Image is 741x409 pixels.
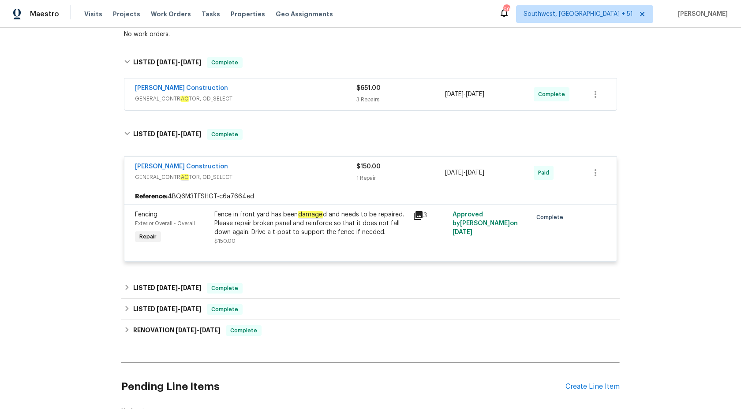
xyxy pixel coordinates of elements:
[214,210,408,237] div: Fence in front yard has been d and needs to be repaired. Please repair broken panel and reinforce...
[30,10,59,19] span: Maestro
[445,170,464,176] span: [DATE]
[466,91,484,97] span: [DATE]
[180,96,189,102] em: AC
[180,306,202,312] span: [DATE]
[135,212,157,218] span: Fencing
[202,11,220,17] span: Tasks
[135,164,228,170] a: [PERSON_NAME] Construction
[133,283,202,294] h6: LISTED
[121,120,620,149] div: LISTED [DATE]-[DATE]Complete
[133,304,202,315] h6: LISTED
[180,285,202,291] span: [DATE]
[208,130,242,139] span: Complete
[565,383,620,391] div: Create Line Item
[445,90,484,99] span: -
[121,278,620,299] div: LISTED [DATE]-[DATE]Complete
[276,10,333,19] span: Geo Assignments
[133,129,202,140] h6: LISTED
[208,58,242,67] span: Complete
[453,229,472,235] span: [DATE]
[208,284,242,293] span: Complete
[133,325,221,336] h6: RENOVATION
[356,164,381,170] span: $150.00
[445,91,464,97] span: [DATE]
[135,192,168,201] b: Reference:
[124,189,617,204] div: 4BQ6M3TFSHGT-c6a7664ed
[356,85,381,91] span: $651.00
[538,90,569,99] span: Complete
[536,213,567,222] span: Complete
[503,5,509,14] div: 691
[157,59,178,65] span: [DATE]
[538,168,553,177] span: Paid
[176,327,197,333] span: [DATE]
[121,299,620,320] div: LISTED [DATE]-[DATE]Complete
[157,131,202,137] span: -
[113,10,140,19] span: Projects
[356,174,445,182] div: 1 Repair
[356,95,445,104] div: 3 Repairs
[524,10,633,19] span: Southwest, [GEOGRAPHIC_DATA] + 51
[180,174,189,180] em: AC
[133,57,202,68] h6: LISTED
[157,131,178,137] span: [DATE]
[135,94,356,103] span: GENERAL_CONTR TOR, OD_SELECT
[445,168,484,177] span: -
[124,30,617,39] div: No work orders.
[157,306,178,312] span: [DATE]
[413,210,447,221] div: 3
[121,48,620,77] div: LISTED [DATE]-[DATE]Complete
[180,131,202,137] span: [DATE]
[199,327,221,333] span: [DATE]
[157,285,178,291] span: [DATE]
[227,326,261,335] span: Complete
[180,59,202,65] span: [DATE]
[298,211,323,218] em: damage
[151,10,191,19] span: Work Orders
[674,10,728,19] span: [PERSON_NAME]
[135,173,356,182] span: GENERAL_CONTR TOR, OD_SELECT
[136,232,160,241] span: Repair
[157,59,202,65] span: -
[84,10,102,19] span: Visits
[214,238,236,244] span: $150.00
[121,320,620,341] div: RENOVATION [DATE]-[DATE]Complete
[466,170,484,176] span: [DATE]
[231,10,265,19] span: Properties
[135,221,195,226] span: Exterior Overall - Overall
[453,212,518,235] span: Approved by [PERSON_NAME] on
[208,305,242,314] span: Complete
[176,327,221,333] span: -
[157,306,202,312] span: -
[121,366,565,407] h2: Pending Line Items
[135,85,228,91] a: [PERSON_NAME] Construction
[157,285,202,291] span: -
